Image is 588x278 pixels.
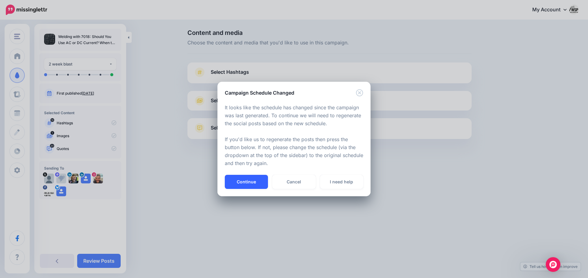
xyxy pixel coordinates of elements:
a: I need help [320,175,363,189]
button: Close [356,89,363,97]
a: Cancel [272,175,315,189]
div: Open Intercom Messenger [546,257,560,272]
p: It looks like the schedule has changed since the campaign was last generated. To continue we will... [225,104,363,167]
h5: Campaign Schedule Changed [225,89,294,96]
button: Continue [225,175,268,189]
